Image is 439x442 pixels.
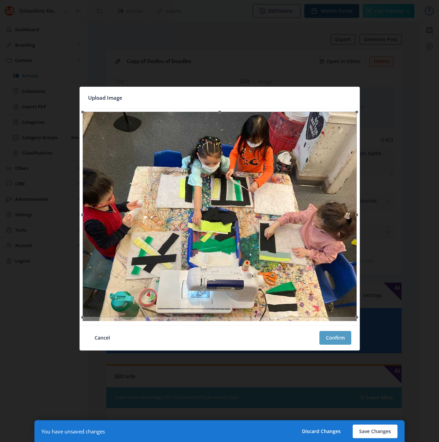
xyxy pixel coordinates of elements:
button: Cancel [88,331,117,345]
span: Upload Image [88,93,122,103]
button: Discard Changes [295,425,347,438]
div: You have unsaved changes [41,428,105,435]
button: Confirm [319,331,351,345]
button: Save Changes [353,425,398,438]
